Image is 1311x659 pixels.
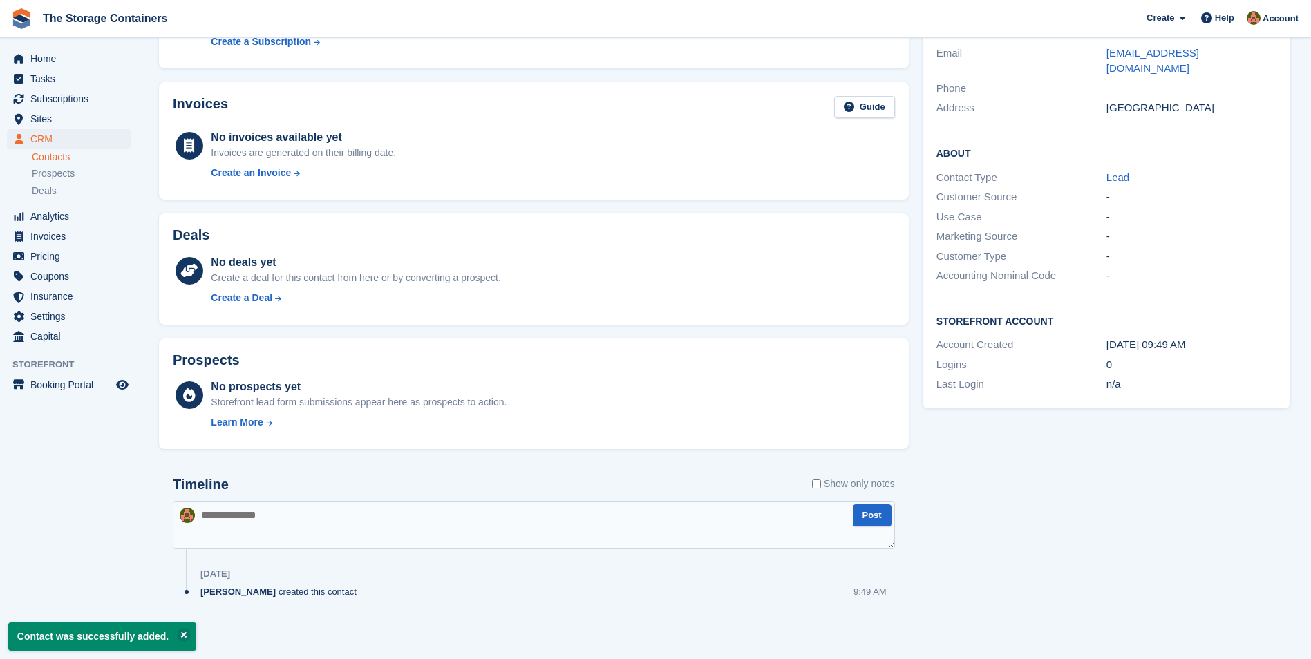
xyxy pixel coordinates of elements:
a: Create an Invoice [211,166,396,180]
div: - [1106,229,1276,245]
a: menu [7,129,131,149]
h2: Deals [173,227,209,243]
span: Capital [30,327,113,346]
span: CRM [30,129,113,149]
img: Kirsty Simpson [1247,11,1261,25]
div: Create a Subscription [211,35,311,49]
span: Analytics [30,207,113,226]
div: Logins [936,357,1106,373]
div: Last Login [936,376,1106,392]
a: menu [7,247,131,266]
div: Customer Type [936,249,1106,265]
span: Coupons [30,267,113,286]
a: Learn More [211,415,507,430]
a: menu [7,287,131,306]
div: Create an Invoice [211,166,291,180]
div: Invoices are generated on their billing date. [211,146,396,160]
div: [DATE] 09:49 AM [1106,337,1276,353]
a: menu [7,207,131,226]
a: Contacts [32,151,131,164]
a: menu [7,89,131,108]
span: Insurance [30,287,113,306]
span: Prospects [32,167,75,180]
h2: Timeline [173,477,229,493]
span: [PERSON_NAME] [200,585,276,598]
span: Help [1215,11,1234,25]
div: Create a deal for this contact from here or by converting a prospect. [211,271,500,285]
div: Storefront lead form submissions appear here as prospects to action. [211,395,507,410]
div: Accounting Nominal Code [936,268,1106,284]
div: No deals yet [211,254,500,271]
p: Contact was successfully added. [8,622,196,651]
a: menu [7,375,131,394]
div: - [1106,189,1276,205]
div: created this contact [200,585,364,598]
div: No invoices available yet [211,129,396,146]
a: Preview store [114,376,131,393]
h2: Prospects [173,352,240,368]
a: menu [7,109,131,128]
span: Create [1147,11,1174,25]
span: Account [1263,12,1299,26]
div: - [1106,209,1276,225]
img: stora-icon-8386f47178a22dfd0bd8f6a31ec36ba5ce8667c1dd55bd0f319d3a0aa187defe.svg [11,8,32,29]
label: Show only notes [812,477,895,491]
div: Create a Deal [211,291,272,305]
a: menu [7,267,131,286]
div: - [1106,249,1276,265]
span: Settings [30,307,113,326]
a: menu [7,49,131,68]
span: Storefront [12,358,138,372]
a: menu [7,327,131,346]
h2: Storefront Account [936,314,1276,327]
a: menu [7,69,131,88]
div: Contact Type [936,170,1106,186]
a: The Storage Containers [37,7,173,30]
div: Use Case [936,209,1106,225]
h2: About [936,146,1276,160]
a: menu [7,227,131,246]
a: Prospects [32,166,131,181]
span: Home [30,49,113,68]
span: Booking Portal [30,375,113,394]
div: Phone [936,81,1106,97]
h2: Invoices [173,96,228,119]
div: 9:49 AM [853,585,887,598]
a: menu [7,307,131,326]
a: Create a Deal [211,291,500,305]
div: Address [936,100,1106,116]
span: Subscriptions [30,89,113,108]
div: Email [936,46,1106,77]
div: [DATE] [200,569,230,580]
a: Guide [834,96,895,119]
div: Customer Source [936,189,1106,205]
div: Marketing Source [936,229,1106,245]
div: Learn More [211,415,263,430]
span: Tasks [30,69,113,88]
div: - [1106,268,1276,284]
input: Show only notes [812,477,821,491]
button: Post [853,504,892,527]
a: Create a Subscription [211,35,379,49]
a: Deals [32,184,131,198]
a: [EMAIL_ADDRESS][DOMAIN_NAME] [1106,47,1199,75]
a: Lead [1106,171,1129,183]
div: Account Created [936,337,1106,353]
span: Sites [30,109,113,128]
div: 0 [1106,357,1276,373]
div: [GEOGRAPHIC_DATA] [1106,100,1276,116]
span: Pricing [30,247,113,266]
div: No prospects yet [211,379,507,395]
span: Deals [32,184,57,198]
span: Invoices [30,227,113,246]
img: Kirsty Simpson [180,508,195,523]
div: n/a [1106,376,1276,392]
